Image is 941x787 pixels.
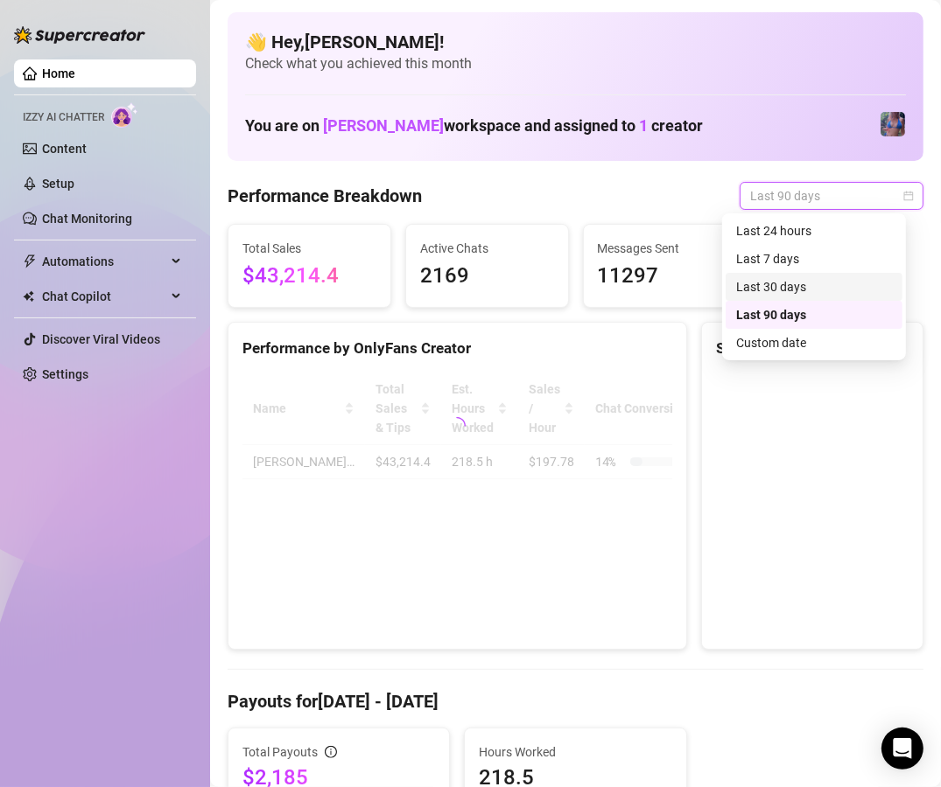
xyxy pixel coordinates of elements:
div: Last 30 days [736,277,892,296]
h1: You are on workspace and assigned to creator [245,116,703,136]
div: Last 24 hours [736,221,892,240]
div: Last 7 days [736,249,892,268]
div: Last 30 days [726,273,902,301]
span: [PERSON_NAME] [323,116,444,135]
span: Automations [42,247,166,275]
img: Jaylie [881,112,905,136]
div: Last 90 days [726,301,902,329]
span: Check what you achieved this month [245,54,906,73]
span: Total Payouts [242,742,318,762]
div: Last 7 days [726,245,902,273]
div: Sales by OnlyFans Creator [716,337,909,360]
span: $43,214.4 [242,260,376,293]
img: AI Chatter [111,102,138,128]
div: Last 24 hours [726,217,902,245]
span: info-circle [325,746,337,758]
a: Chat Monitoring [42,212,132,226]
img: Chat Copilot [23,290,34,303]
a: Home [42,66,75,80]
div: Custom date [726,329,902,357]
span: Chat Copilot [42,282,166,310]
span: 1 [639,116,648,135]
span: calendar [903,191,914,201]
img: logo-BBDzfeDw.svg [14,26,145,44]
span: thunderbolt [23,254,37,268]
span: Messages Sent [598,239,732,258]
span: 11297 [598,260,732,293]
a: Setup [42,177,74,191]
h4: Performance Breakdown [228,184,422,208]
a: Settings [42,367,88,381]
div: Custom date [736,333,892,352]
span: 2169 [420,260,554,293]
h4: Payouts for [DATE] - [DATE] [228,689,923,714]
h4: 👋 Hey, [PERSON_NAME] ! [245,30,906,54]
span: loading [447,416,467,435]
span: Izzy AI Chatter [23,109,104,126]
a: Content [42,142,87,156]
div: Open Intercom Messenger [881,728,923,770]
a: Discover Viral Videos [42,332,160,346]
span: Total Sales [242,239,376,258]
div: Performance by OnlyFans Creator [242,337,672,360]
div: Last 90 days [736,305,892,324]
span: Active Chats [420,239,554,258]
span: Last 90 days [750,183,913,209]
span: Hours Worked [479,742,671,762]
